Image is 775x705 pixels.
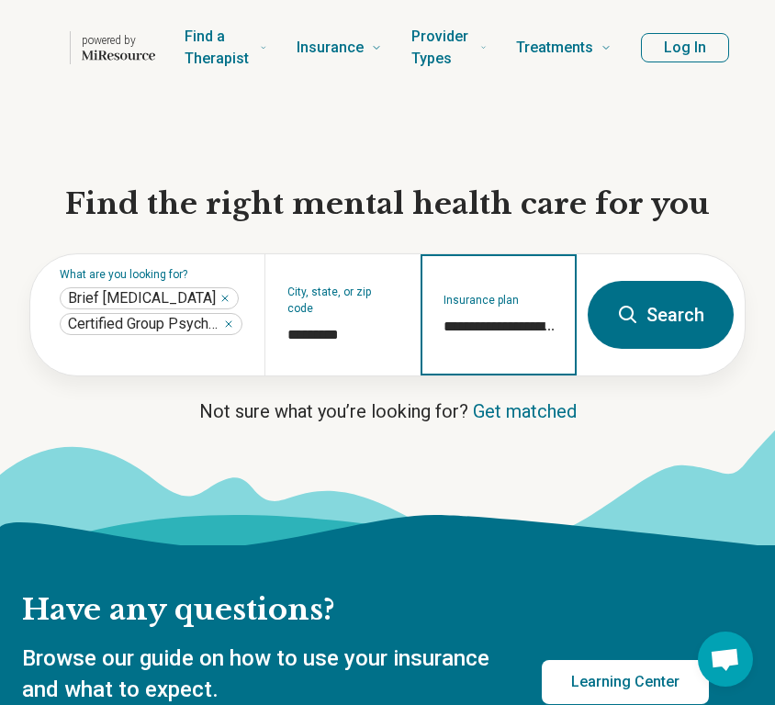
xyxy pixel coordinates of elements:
[411,24,473,72] span: Provider Types
[29,398,746,424] p: Not sure what you’re looking for?
[29,185,746,224] h1: Find the right mental health care for you
[588,281,734,349] button: Search
[641,33,729,62] button: Log In
[60,269,242,280] label: What are you looking for?
[223,319,234,330] button: Certified Group Psychotherapist (CGP)
[82,33,155,48] p: powered by
[185,11,267,84] a: Find a Therapist
[59,18,155,77] a: Home page
[297,11,382,84] a: Insurance
[473,400,577,422] a: Get matched
[219,293,230,304] button: Brief Psychodynamic Psychotherapy
[60,287,239,309] div: Brief Psychodynamic Psychotherapy
[411,11,487,84] a: Provider Types
[22,591,709,630] h2: Have any questions?
[68,315,219,333] span: Certified Group Psychotherapist (CGP)
[698,632,753,687] a: Open chat
[542,660,709,704] a: Learning Center
[68,289,216,308] span: Brief [MEDICAL_DATA]
[185,24,253,72] span: Find a Therapist
[297,35,364,61] span: Insurance
[516,11,612,84] a: Treatments
[22,643,498,705] p: Browse our guide on how to use your insurance and what to expect.
[516,35,593,61] span: Treatments
[60,313,242,335] div: Certified Group Psychotherapist (CGP)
